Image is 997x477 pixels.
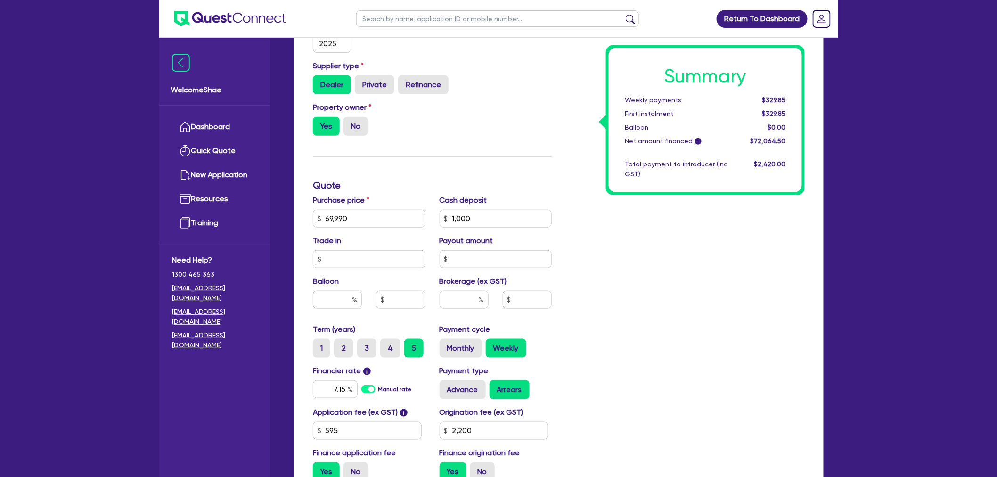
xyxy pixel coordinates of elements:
[313,365,371,377] label: Financier rate
[172,283,257,303] a: [EMAIL_ADDRESS][DOMAIN_NAME]
[313,407,398,418] label: Application fee (ex GST)
[172,163,257,187] a: New Application
[618,123,735,132] div: Balloon
[313,117,340,136] label: Yes
[313,324,355,335] label: Term (years)
[440,235,493,247] label: Payout amount
[172,211,257,235] a: Training
[400,409,408,417] span: i
[313,60,364,72] label: Supplier type
[313,235,341,247] label: Trade in
[768,123,786,131] span: $0.00
[440,447,520,459] label: Finance origination fee
[180,169,191,181] img: new-application
[172,270,257,280] span: 1300 465 363
[398,75,449,94] label: Refinance
[440,195,487,206] label: Cash deposit
[313,447,396,459] label: Finance application fee
[440,365,489,377] label: Payment type
[625,65,786,88] h1: Summary
[180,217,191,229] img: training
[172,255,257,266] span: Need Help?
[363,368,371,375] span: i
[172,330,257,350] a: [EMAIL_ADDRESS][DOMAIN_NAME]
[618,159,735,179] div: Total payment to introducer (inc GST)
[313,75,351,94] label: Dealer
[618,95,735,105] div: Weekly payments
[356,10,639,27] input: Search by name, application ID or mobile number...
[378,385,412,394] label: Manual rate
[343,117,368,136] label: No
[751,137,786,145] span: $72,064.50
[313,180,552,191] h3: Quote
[171,84,259,96] span: Welcome Shae
[172,139,257,163] a: Quick Quote
[172,115,257,139] a: Dashboard
[440,324,490,335] label: Payment cycle
[357,339,376,358] label: 3
[174,11,286,26] img: quest-connect-logo-blue
[695,139,702,145] span: i
[355,75,394,94] label: Private
[440,407,523,418] label: Origination fee (ex GST)
[313,276,339,287] label: Balloon
[618,136,735,146] div: Net amount financed
[486,339,526,358] label: Weekly
[172,307,257,327] a: [EMAIL_ADDRESS][DOMAIN_NAME]
[380,339,400,358] label: 4
[754,160,786,168] span: $2,420.00
[490,380,530,399] label: Arrears
[180,193,191,205] img: resources
[172,54,190,72] img: icon-menu-close
[313,195,369,206] label: Purchase price
[440,380,486,399] label: Advance
[762,110,786,117] span: $329.85
[313,102,371,113] label: Property owner
[618,109,735,119] div: First instalment
[172,187,257,211] a: Resources
[762,96,786,104] span: $329.85
[809,7,834,31] a: Dropdown toggle
[440,276,507,287] label: Brokerage (ex GST)
[717,10,808,28] a: Return To Dashboard
[180,145,191,156] img: quick-quote
[440,339,482,358] label: Monthly
[334,339,353,358] label: 2
[313,339,330,358] label: 1
[404,339,424,358] label: 5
